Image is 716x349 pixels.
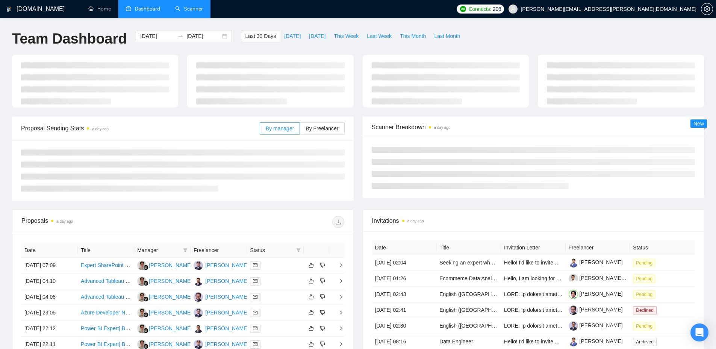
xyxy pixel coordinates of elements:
td: [DATE] 02:41 [372,302,437,318]
span: swap-right [177,33,183,39]
img: c1JthkQ4GJZrkvWCUp9YV0yhMO-9LQgMOwVmRpscJbqYACUxayN89CcyQLCa68rtlg [569,258,578,267]
span: Declined [633,306,657,314]
a: [PERSON_NAME] [569,307,623,313]
img: c14_m3-n9L2b8ChMVLir0K3Eh_kf3q5yRQQmBgfPinBXGQwPA77U-vsRi3t20JJ6vu [569,290,578,299]
button: Last Week [363,30,396,42]
span: dislike [320,262,325,268]
button: This Month [396,30,430,42]
a: Advanced Tableau Expert Needed for Data Visualization Project [81,278,230,284]
button: dislike [318,292,327,301]
img: gigradar-bm.png [143,312,148,317]
td: [DATE] 22:12 [21,321,78,337]
button: dislike [318,308,327,317]
span: like [309,325,314,331]
span: dislike [320,278,325,284]
a: homeHome [88,6,111,12]
div: [PERSON_NAME] [205,261,248,269]
img: RG [137,308,147,317]
a: Seeking an expert who can independently manage and improve a streamlined data workflow. [439,260,656,266]
td: English (UK) Voice Actors Needed for Fictional Character Recording [436,287,501,302]
a: searchScanner [175,6,203,12]
span: Last Month [434,32,460,40]
span: Last Week [367,32,392,40]
td: Seeking an expert who can independently manage and improve a streamlined data workflow. [436,255,501,271]
a: RG[PERSON_NAME] [137,325,192,331]
a: Pending [633,275,658,281]
td: [DATE] 04:08 [21,289,78,305]
span: setting [701,6,713,12]
button: This Week [330,30,363,42]
a: RG[PERSON_NAME] [137,341,192,347]
img: logo [6,3,12,15]
span: dislike [320,310,325,316]
th: Date [21,243,78,258]
a: [PERSON_NAME] [569,338,623,344]
img: c1_b-3LxvPuIcWN9kwfYFA0hPG2uDvHKpbSFlJ2AFVdWPaDM4X8nEQFpEvDxWcnB36 [569,274,578,283]
img: YK [194,276,203,286]
div: [PERSON_NAME] [149,308,192,317]
span: [DATE] [284,32,301,40]
span: Scanner Breakdown [372,122,695,132]
span: right [332,341,344,347]
td: [DATE] 02:43 [372,287,437,302]
button: like [307,261,316,270]
td: Advanced Tableau Expert Needed for Data Visualization Project [78,289,134,305]
img: upwork-logo.png [460,6,466,12]
a: English ([GEOGRAPHIC_DATA]) Voice Actors Needed for Fictional Character Recording [439,307,645,313]
button: like [307,292,316,301]
span: mail [253,342,257,346]
button: like [307,308,316,317]
span: right [332,278,344,284]
span: filter [296,248,301,252]
img: PG [194,340,203,349]
span: New [693,121,704,127]
a: setting [701,6,713,12]
a: [PERSON_NAME] [569,259,623,265]
a: PG[PERSON_NAME] [194,341,248,347]
td: Expert SharePoint Website Developer Needed [78,258,134,273]
span: mail [253,279,257,283]
th: Freelancer [191,243,247,258]
a: RG[PERSON_NAME] [137,262,192,268]
button: Last Month [430,30,464,42]
th: Manager [134,243,191,258]
time: a day ago [92,127,109,131]
span: right [332,263,344,268]
img: RG [137,276,147,286]
button: like [307,276,316,286]
td: [DATE] 02:04 [372,255,437,271]
a: English ([GEOGRAPHIC_DATA]) Voice Actors Needed for Fictional Character Recording [439,323,645,329]
button: dislike [318,324,327,333]
span: like [309,341,314,347]
a: Archived [633,338,660,344]
span: like [309,278,314,284]
div: [PERSON_NAME] [149,277,192,285]
span: right [332,326,344,331]
th: Title [78,243,134,258]
img: gigradar-bm.png [143,296,148,302]
div: [PERSON_NAME] [149,324,192,332]
span: dashboard [126,6,131,11]
a: YK[PERSON_NAME] [194,325,248,331]
div: [PERSON_NAME] [149,293,192,301]
time: a day ago [434,125,451,130]
button: [DATE] [305,30,330,42]
a: NS[PERSON_NAME] [194,293,248,299]
span: user [510,6,516,12]
span: Last 30 Days [245,32,276,40]
img: gigradar-bm.png [143,265,148,270]
td: [DATE] 04:10 [21,273,78,289]
span: By Freelancer [306,125,338,131]
a: [PERSON_NAME] [PERSON_NAME] [569,275,668,281]
span: filter [183,248,188,252]
a: Declined [633,307,660,313]
td: Azure Developer Needed – Connect Crisp Chat API to Azure SQL & Power BI [78,305,134,321]
a: English ([GEOGRAPHIC_DATA]) Voice Actors Needed for Fictional Character Recording [439,291,645,297]
td: Power BI Expert| Business Intelligence Analyst Engineer [78,321,134,337]
span: mail [253,295,257,299]
button: dislike [318,261,327,270]
td: [DATE] 02:30 [372,318,437,334]
span: like [309,310,314,316]
span: dislike [320,294,325,300]
span: This Month [400,32,426,40]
